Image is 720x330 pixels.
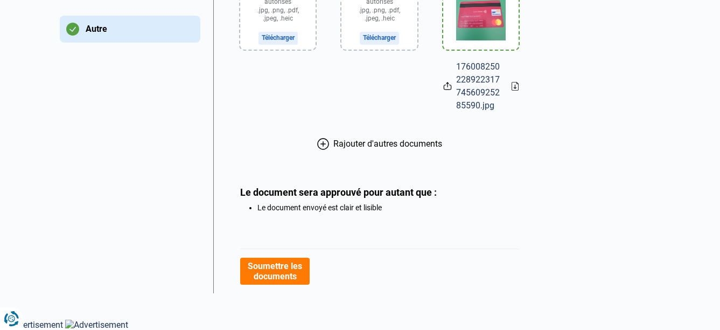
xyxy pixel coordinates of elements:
[456,60,503,112] span: 17600825022892231774560925285590.jpg
[65,320,128,330] img: Advertisement
[333,139,442,149] span: Rajouter d'autres documents
[240,138,519,150] button: Rajouter d'autres documents
[512,82,519,91] a: Download
[240,187,519,198] div: Le document sera approuvé pour autant que :
[257,203,519,212] li: Le document envoyé est clair et lisible
[60,16,200,43] button: Autre
[240,258,310,285] button: Soumettre les documents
